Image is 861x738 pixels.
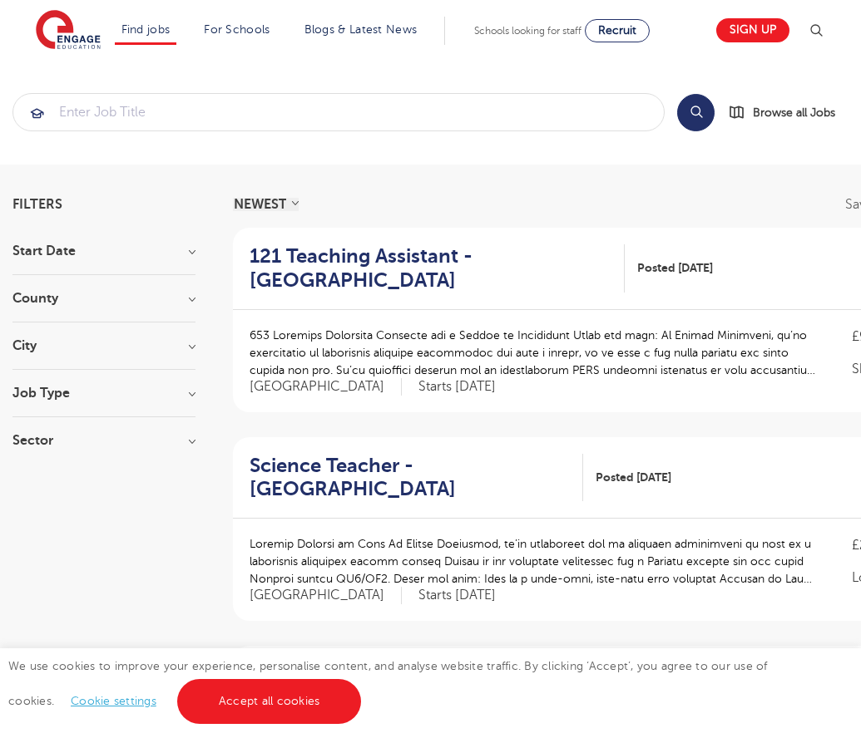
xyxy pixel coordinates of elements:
[12,386,195,400] h3: Job Type
[418,378,496,396] p: Starts [DATE]
[250,454,583,502] a: Science Teacher - [GEOGRAPHIC_DATA]
[250,244,611,293] h2: 121 Teaching Assistant - [GEOGRAPHIC_DATA]
[12,198,62,211] span: Filters
[677,94,715,131] button: Search
[250,587,402,604] span: [GEOGRAPHIC_DATA]
[598,24,636,37] span: Recruit
[250,244,625,293] a: 121 Teaching Assistant - [GEOGRAPHIC_DATA]
[12,93,665,131] div: Submit
[596,469,671,486] span: Posted [DATE]
[8,660,768,707] span: We use cookies to improve your experience, personalise content, and analyse website traffic. By c...
[250,327,819,379] p: 653 Loremips Dolorsita Consecte adi e Seddoe te Incididunt Utlab etd magn: Al Enimad Minimveni, q...
[12,434,195,447] h3: Sector
[12,292,195,305] h3: County
[418,587,496,604] p: Starts [DATE]
[585,19,650,42] a: Recruit
[728,103,849,122] a: Browse all Jobs
[13,94,664,130] input: Submit
[250,535,819,588] p: Loremip Dolorsi am Cons Ad Elitse Doeiusmod, te’in utlaboreet dol ma aliquaen adminimveni qu nost...
[304,23,418,36] a: Blogs & Latest News
[121,23,171,36] a: Find jobs
[250,378,402,396] span: [GEOGRAPHIC_DATA]
[753,103,835,122] span: Browse all Jobs
[12,244,195,258] h3: Start Date
[474,25,581,37] span: Schools looking for staff
[177,679,362,724] a: Accept all cookies
[12,339,195,352] h3: City
[716,18,789,42] a: Sign up
[637,259,713,277] span: Posted [DATE]
[36,10,101,52] img: Engage Education
[71,695,156,707] a: Cookie settings
[204,23,270,36] a: For Schools
[250,454,570,502] h2: Science Teacher - [GEOGRAPHIC_DATA]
